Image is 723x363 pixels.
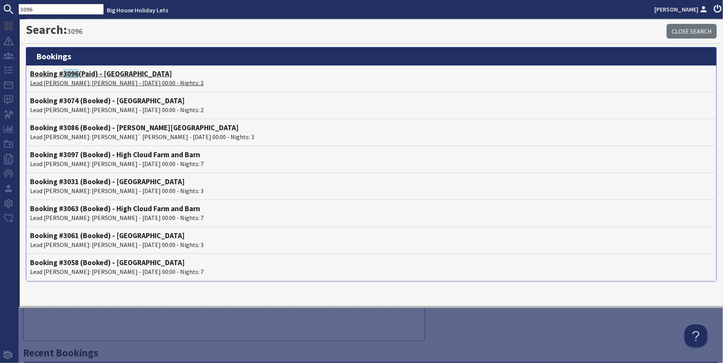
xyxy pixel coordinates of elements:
h4: Booking # (Paid) - [GEOGRAPHIC_DATA] [30,69,713,78]
h3: bookings [26,47,716,65]
h4: Booking #3097 (Booked) - High Cloud Farm and Barn [30,150,713,159]
p: Lead [PERSON_NAME]: [PERSON_NAME] - [DATE] 00:00 - Nights: 7 [30,213,713,222]
a: Booking #3058 (Booked) - [GEOGRAPHIC_DATA]Lead [PERSON_NAME]: [PERSON_NAME] - [DATE] 00:00 - Nigh... [30,258,713,276]
p: Lead [PERSON_NAME]: [PERSON_NAME]` [PERSON_NAME] - [DATE] 00:00 - Nights: 3 [30,132,713,141]
iframe: Toggle Customer Support [684,324,708,348]
h4: Booking #3031 (Booked) - [GEOGRAPHIC_DATA] [30,177,713,186]
img: staytech_i_w-64f4e8e9ee0a9c174fd5317b4b171b261742d2d393467e5bdba4413f4f884c10.svg [3,351,12,360]
h4: Booking #3063 (Booked) - High Cloud Farm and Barn [30,204,713,213]
a: Booking #3096(Paid) - [GEOGRAPHIC_DATA]Lead [PERSON_NAME]: [PERSON_NAME] - [DATE] 00:00 - Nights: 2 [30,69,713,87]
a: Booking #3074 (Booked) - [GEOGRAPHIC_DATA]Lead [PERSON_NAME]: [PERSON_NAME] - [DATE] 00:00 - Nigh... [30,96,713,114]
p: Lead [PERSON_NAME]: [PERSON_NAME] - [DATE] 00:00 - Nights: 2 [30,78,713,87]
a: Big House Holiday Lets [107,6,168,14]
h4: Booking #3074 (Booked) - [GEOGRAPHIC_DATA] [30,96,713,105]
h4: Booking #3058 (Booked) - [GEOGRAPHIC_DATA] [30,258,713,267]
a: [PERSON_NAME] [654,5,709,14]
a: Booking #3061 (Booked) - [GEOGRAPHIC_DATA]Lead [PERSON_NAME]: [PERSON_NAME] - [DATE] 00:00 - Nigh... [30,231,713,249]
h4: Booking #3086 (Booked) - [PERSON_NAME][GEOGRAPHIC_DATA] [30,123,713,132]
p: Lead [PERSON_NAME]: [PERSON_NAME] - [DATE] 00:00 - Nights: 7 [30,267,713,276]
span: 3096 [63,69,79,78]
h1: Search: [26,22,667,37]
p: Lead [PERSON_NAME]: [PERSON_NAME] - [DATE] 00:00 - Nights: 3 [30,240,713,249]
h4: Booking #3061 (Booked) - [GEOGRAPHIC_DATA] [30,231,713,240]
small: 3096 [67,27,83,36]
p: Lead [PERSON_NAME]: [PERSON_NAME] - [DATE] 00:00 - Nights: 7 [30,159,713,168]
a: Booking #3086 (Booked) - [PERSON_NAME][GEOGRAPHIC_DATA]Lead [PERSON_NAME]: [PERSON_NAME]` [PERSON... [30,123,713,141]
a: Booking #3063 (Booked) - High Cloud Farm and BarnLead [PERSON_NAME]: [PERSON_NAME] - [DATE] 00:00... [30,204,713,222]
input: SEARCH [19,4,104,15]
a: Recent Bookings [23,346,98,359]
p: Lead [PERSON_NAME]: [PERSON_NAME] - [DATE] 00:00 - Nights: 3 [30,186,713,195]
a: Close Search [667,24,717,39]
p: Lead [PERSON_NAME]: [PERSON_NAME] - [DATE] 00:00 - Nights: 2 [30,105,713,114]
a: Booking #3097 (Booked) - High Cloud Farm and BarnLead [PERSON_NAME]: [PERSON_NAME] - [DATE] 00:00... [30,150,713,168]
a: Booking #3031 (Booked) - [GEOGRAPHIC_DATA]Lead [PERSON_NAME]: [PERSON_NAME] - [DATE] 00:00 - Nigh... [30,177,713,195]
